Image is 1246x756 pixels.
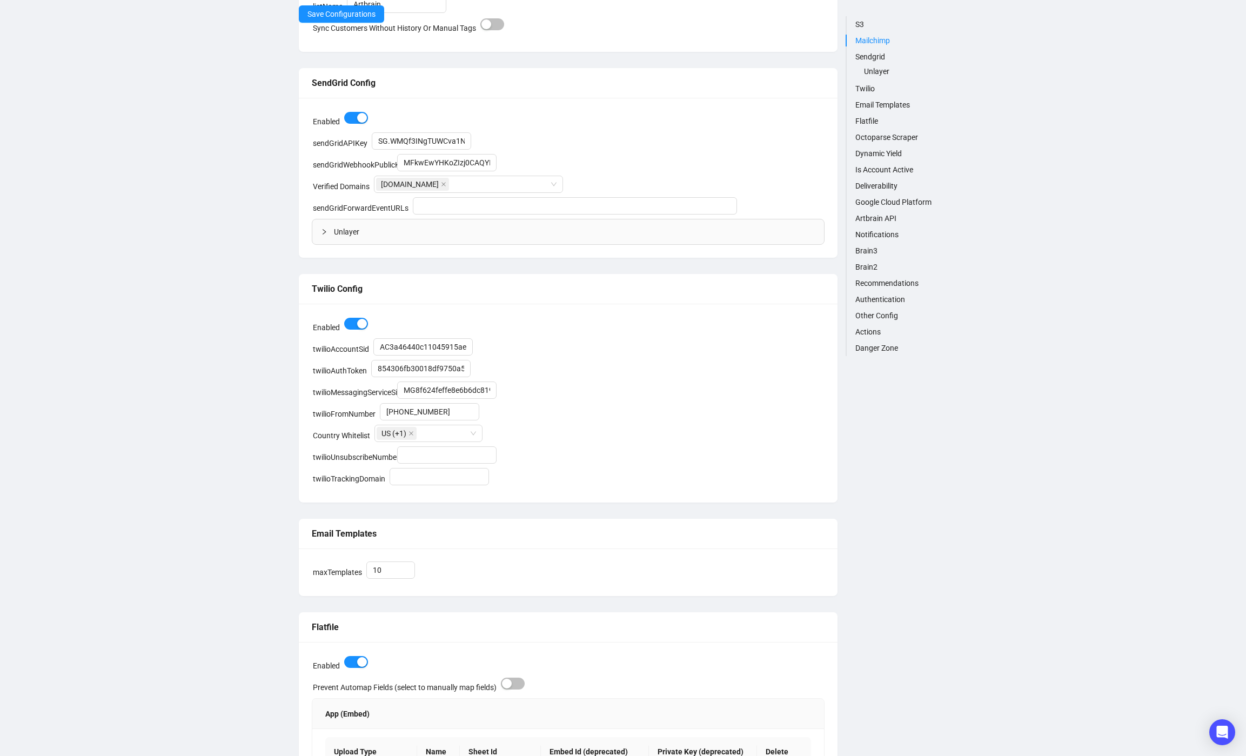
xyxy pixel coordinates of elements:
a: Sendgrid [855,51,947,63]
div: App (Embed) [325,708,811,720]
a: S3 [855,18,947,30]
a: Mailchimp [855,35,947,46]
label: twilioAuthToken [313,366,367,375]
span: Unlayer [334,226,815,238]
a: Brain2 [855,261,947,273]
label: Enabled [313,323,340,332]
label: Country Whitelist [313,431,370,440]
span: Save Configurations [307,8,376,20]
div: Email Templates [312,527,825,540]
label: Enabled [313,661,340,670]
label: sendGridAPIKey [313,139,367,148]
label: twilioTrackingDomain [313,474,385,483]
span: close [441,182,446,187]
a: Authentication [855,293,947,305]
a: Is Account Active [855,164,947,176]
a: Actions [855,326,947,338]
div: Open Intercom Messenger [1209,719,1235,745]
label: listName [313,2,343,11]
label: Sync Customers Without History Or Manual Tags [313,24,476,32]
label: twilioMessagingServiceSid [313,388,401,397]
label: sendGridWebhookPublicKey [313,160,407,169]
a: Flatfile [855,115,947,127]
span: close [408,431,414,436]
a: Unlayer [864,65,947,77]
a: Other Config [855,310,947,322]
a: Brain3 [855,245,947,257]
a: Dynamic Yield [855,148,947,159]
a: Artbrain API [855,212,947,224]
a: Twilio [855,83,947,95]
a: Email Templates [855,99,947,111]
div: Flatfile [312,620,825,634]
label: maxTemplates [313,568,362,577]
span: US (+1) [381,427,406,439]
div: SendGrid Config [312,76,825,90]
span: [DOMAIN_NAME] [381,178,439,190]
a: Notifications [855,229,947,240]
a: Danger Zone [855,342,947,354]
label: twilioUnsubscribeNumber [313,453,399,461]
button: Save Configurations [299,5,384,23]
a: Recommendations [855,277,947,289]
label: sendGridForwardEventURLs [313,204,408,212]
label: twilioFromNumber [313,410,376,418]
div: Unlayer [312,219,824,244]
a: Google Cloud Platform [855,196,947,208]
a: Octoparse Scraper [855,131,947,143]
label: twilioAccountSid [313,345,369,353]
div: Twilio Config [312,282,825,296]
span: gottahaverockandroll.com [376,178,449,191]
label: Verified Domains [313,182,370,191]
span: US (+1) [377,427,417,440]
label: Enabled [313,117,340,126]
label: Prevent Automap Fields (select to manually map fields) [313,683,497,692]
a: Deliverability [855,180,947,192]
span: collapsed [321,229,327,235]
